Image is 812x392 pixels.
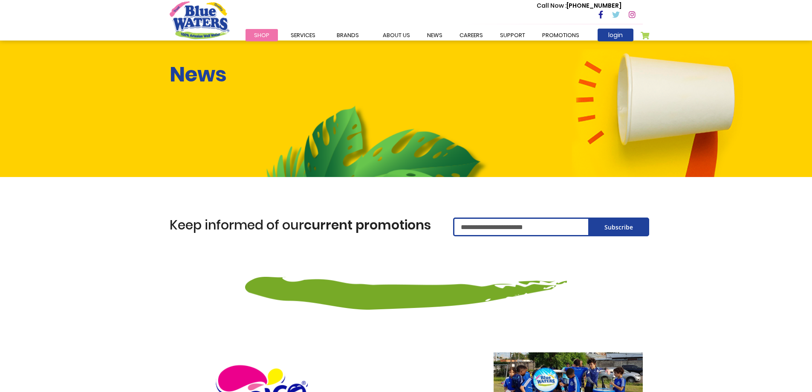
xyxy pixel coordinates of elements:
span: Services [291,31,315,39]
a: careers [451,29,491,41]
span: Call Now : [537,1,566,10]
h1: Keep informed of our [170,218,440,233]
img: decor [245,250,567,310]
button: Subscribe [588,218,649,236]
a: Promotions [534,29,588,41]
a: support [491,29,534,41]
span: current promotions [304,216,431,234]
a: about us [374,29,419,41]
span: Shop [254,31,269,39]
span: Brands [337,31,359,39]
a: store logo [170,1,229,39]
p: [PHONE_NUMBER] [537,1,621,10]
h1: News [170,62,227,87]
span: Subscribe [604,223,633,231]
a: News [419,29,451,41]
a: login [598,29,633,41]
